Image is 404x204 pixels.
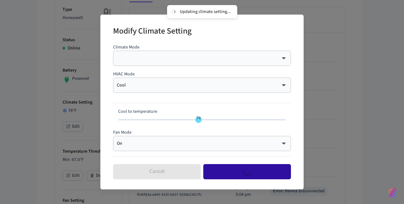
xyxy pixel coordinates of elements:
[196,115,201,121] span: 74
[118,108,286,115] p: Cool to temperature
[113,44,291,51] p: Climate Mode
[113,129,291,136] p: Fan Mode
[117,140,287,147] div: On
[180,9,231,15] div: Updating climate setting...
[389,188,396,198] img: SeamLogoGradient.69752ec5.svg
[113,71,291,78] p: HVAC Mode
[117,82,287,88] div: Cool
[113,22,192,41] h2: Modify Climate Setting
